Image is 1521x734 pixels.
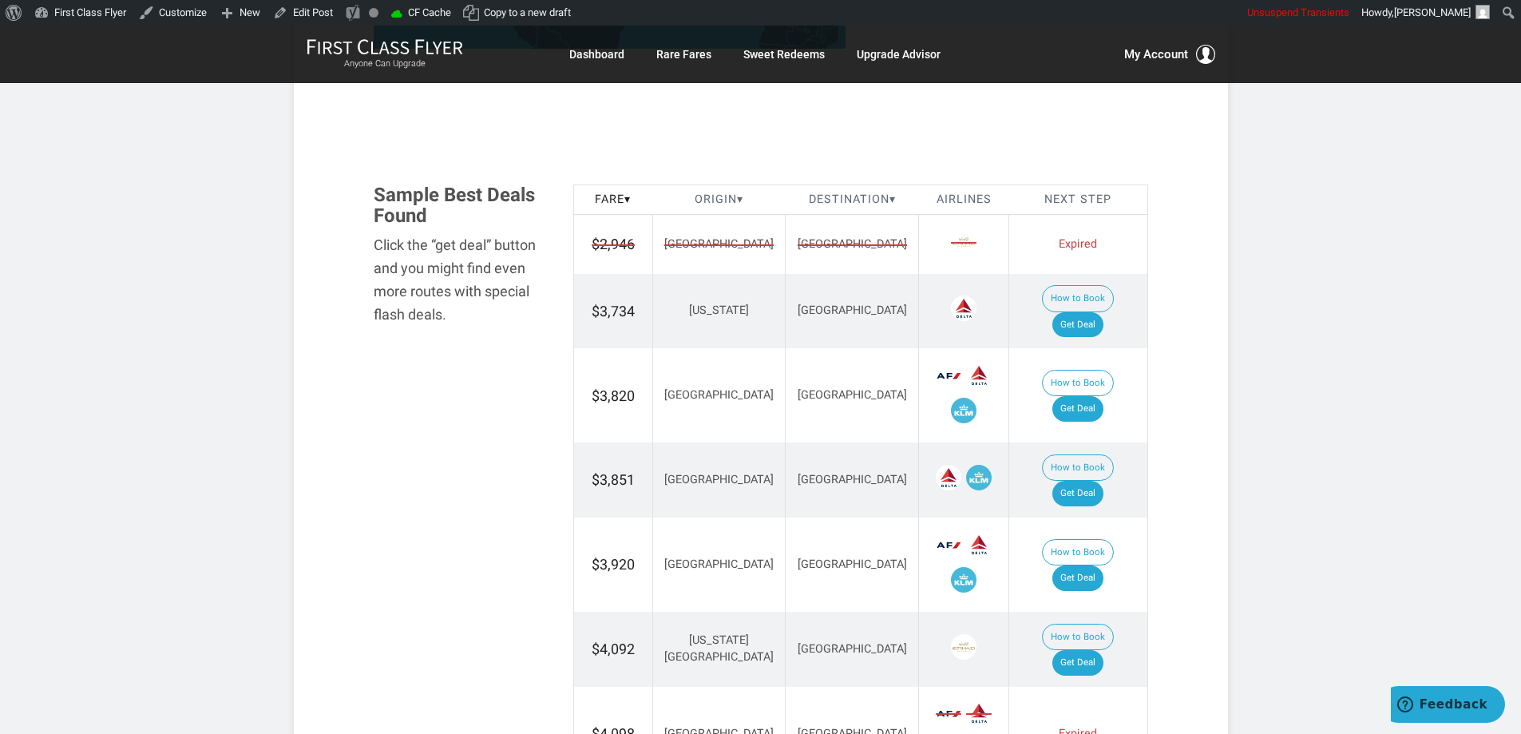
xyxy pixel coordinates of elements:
button: How to Book [1042,624,1114,651]
span: [GEOGRAPHIC_DATA] [664,557,774,571]
span: Unsuspend Transients [1247,6,1349,18]
span: ▾ [737,192,743,206]
span: [GEOGRAPHIC_DATA] [664,473,774,486]
span: [US_STATE][GEOGRAPHIC_DATA] [664,633,774,664]
span: KLM [951,398,976,423]
span: $4,092 [592,641,635,657]
span: Etihad [951,634,976,660]
span: [GEOGRAPHIC_DATA] [798,557,907,571]
span: [GEOGRAPHIC_DATA] [798,304,907,317]
a: Get Deal [1052,565,1103,591]
span: KLM [951,567,976,593]
a: First Class FlyerAnyone Can Upgrade [307,38,463,70]
span: Air France [936,363,961,388]
button: How to Book [1042,285,1114,312]
span: [GEOGRAPHIC_DATA] [798,642,907,656]
span: Expired [1059,237,1097,251]
span: Delta Airlines [966,700,992,726]
span: $3,851 [592,471,635,488]
span: [GEOGRAPHIC_DATA] [664,236,774,253]
span: Delta Airlines [966,363,992,388]
small: Anyone Can Upgrade [307,58,463,69]
th: Origin [652,184,786,215]
span: Delta Airlines [951,296,976,321]
span: $3,920 [592,556,635,573]
a: Get Deal [1052,650,1103,676]
th: Fare [573,184,652,215]
th: Airlines [919,184,1009,215]
button: My Account [1124,45,1215,64]
a: Upgrade Advisor [857,40,941,69]
span: ▾ [624,192,631,206]
a: Dashboard [569,40,624,69]
a: Sweet Redeems [743,40,825,69]
span: Etihad [951,229,976,255]
a: Get Deal [1052,312,1103,338]
span: [US_STATE] [689,304,749,317]
span: [GEOGRAPHIC_DATA] [664,388,774,402]
span: $3,734 [592,303,635,319]
span: My Account [1124,45,1188,64]
a: Get Deal [1052,396,1103,422]
span: [GEOGRAPHIC_DATA] [798,473,907,486]
button: How to Book [1042,539,1114,566]
iframe: Opens a widget where you can find more information [1391,686,1505,726]
span: Air France [936,532,961,557]
span: Delta Airlines [966,532,992,557]
a: Rare Fares [656,40,711,69]
span: Delta Airlines [936,465,961,490]
img: First Class Flyer [307,38,463,55]
span: $2,946 [592,234,635,255]
span: Air France [936,700,961,726]
th: Destination [786,184,919,215]
span: [PERSON_NAME] [1394,6,1471,18]
span: [GEOGRAPHIC_DATA] [798,236,907,253]
button: How to Book [1042,454,1114,482]
h3: Sample Best Deals Found [374,184,549,227]
span: KLM [966,465,992,490]
span: ▾ [889,192,896,206]
th: Next Step [1009,184,1147,215]
span: $3,820 [592,387,635,404]
button: How to Book [1042,370,1114,397]
a: Get Deal [1052,481,1103,506]
span: [GEOGRAPHIC_DATA] [798,388,907,402]
div: Click the “get deal” button and you might find even more routes with special flash deals. [374,234,549,326]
